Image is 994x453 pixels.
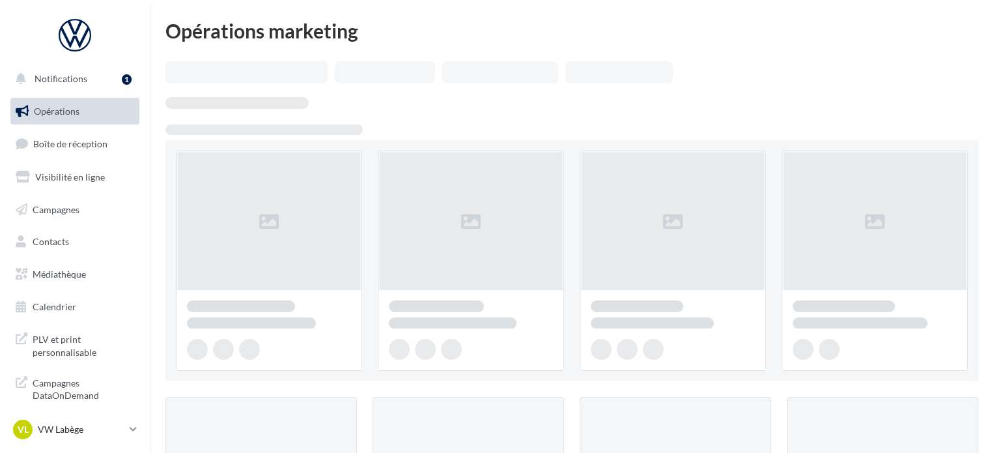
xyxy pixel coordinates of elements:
div: Opérations marketing [165,21,978,40]
span: Opérations [34,106,79,117]
span: PLV et print personnalisable [33,330,134,358]
span: Boîte de réception [33,138,107,149]
span: Campagnes [33,203,79,214]
span: VL [18,423,29,436]
a: PLV et print personnalisable [8,325,142,364]
span: Médiathèque [33,269,86,280]
a: Opérations [8,98,142,125]
span: Campagnes DataOnDemand [33,374,134,402]
span: Visibilité en ligne [35,171,105,183]
a: VL VW Labège [10,417,139,442]
a: Visibilité en ligne [8,164,142,191]
span: Calendrier [33,301,76,312]
a: Médiathèque [8,261,142,288]
p: VW Labège [38,423,124,436]
span: Notifications [35,73,87,84]
a: Campagnes DataOnDemand [8,369,142,407]
a: Contacts [8,228,142,256]
div: 1 [122,74,132,85]
a: Campagnes [8,196,142,224]
a: Calendrier [8,293,142,321]
a: Boîte de réception [8,130,142,158]
span: Contacts [33,236,69,247]
button: Notifications 1 [8,65,137,93]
